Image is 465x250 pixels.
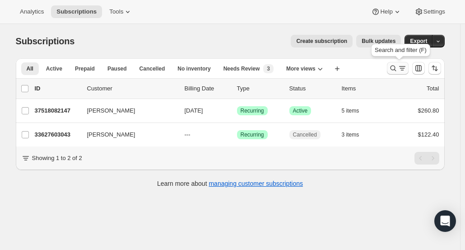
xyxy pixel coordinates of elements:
[286,65,316,72] span: More views
[414,152,439,165] nav: Pagination
[35,130,80,139] p: 33627603043
[342,104,369,117] button: 5 items
[75,65,95,72] span: Prepaid
[35,106,80,115] p: 37518082147
[87,106,135,115] span: [PERSON_NAME]
[330,62,344,75] button: Create new view
[46,65,62,72] span: Active
[185,131,191,138] span: ---
[362,38,395,45] span: Bulk updates
[177,65,210,72] span: No inventory
[366,5,407,18] button: Help
[356,35,401,47] button: Bulk updates
[35,104,439,117] div: 37518082147[PERSON_NAME][DATE]SuccessRecurringSuccessActive5 items$260.80
[237,84,282,93] div: Type
[35,84,80,93] p: ID
[434,210,456,232] div: Open Intercom Messenger
[82,127,172,142] button: [PERSON_NAME]
[380,8,392,15] span: Help
[241,107,264,114] span: Recurring
[56,8,97,15] span: Subscriptions
[14,5,49,18] button: Analytics
[342,107,359,114] span: 5 items
[185,84,230,93] p: Billing Date
[20,8,44,15] span: Analytics
[32,154,82,163] p: Showing 1 to 2 of 2
[104,5,138,18] button: Tools
[109,8,123,15] span: Tools
[107,65,127,72] span: Paused
[418,107,439,114] span: $260.80
[428,62,441,75] button: Sort the results
[291,35,353,47] button: Create subscription
[342,128,369,141] button: 3 items
[267,65,270,72] span: 3
[387,62,409,75] button: Search and filter results
[223,65,260,72] span: Needs Review
[35,128,439,141] div: 33627603043[PERSON_NAME]---SuccessRecurringCancelled3 items$122.40
[27,65,33,72] span: All
[405,35,432,47] button: Export
[209,180,303,187] a: managing customer subscriptions
[289,84,335,93] p: Status
[293,107,308,114] span: Active
[157,179,303,188] p: Learn more about
[296,38,347,45] span: Create subscription
[418,131,439,138] span: $122.40
[241,131,264,138] span: Recurring
[82,104,172,118] button: [PERSON_NAME]
[342,131,359,138] span: 3 items
[87,84,177,93] p: Customer
[35,84,439,93] div: IDCustomerBilling DateTypeStatusItemsTotal
[412,62,425,75] button: Customize table column order and visibility
[185,107,203,114] span: [DATE]
[87,130,135,139] span: [PERSON_NAME]
[51,5,102,18] button: Subscriptions
[342,84,387,93] div: Items
[427,84,439,93] p: Total
[281,62,328,75] button: More views
[409,5,451,18] button: Settings
[423,8,445,15] span: Settings
[139,65,165,72] span: Cancelled
[16,36,75,46] span: Subscriptions
[293,131,317,138] span: Cancelled
[410,38,427,45] span: Export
